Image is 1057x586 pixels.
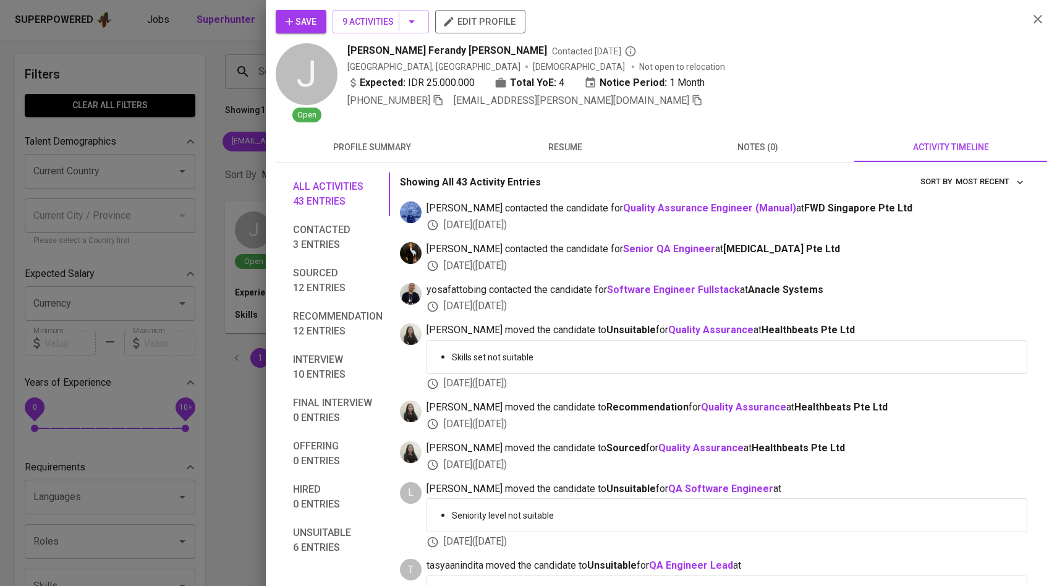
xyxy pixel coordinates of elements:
img: ridlo@glints.com [400,242,422,264]
a: edit profile [435,16,525,26]
b: Total YoE: [510,75,556,90]
b: Sourced [606,442,646,454]
div: [DATE] ( [DATE] ) [427,535,1027,549]
p: Skills set not suitable [452,351,1017,363]
b: Unsuitable [606,483,656,495]
span: Contacted 3 entries [293,223,383,252]
span: 4 [559,75,564,90]
span: Interview 10 entries [293,352,383,382]
div: [DATE] ( [DATE] ) [427,417,1027,431]
span: [PERSON_NAME] moved the candidate to for at [427,323,1027,338]
div: [DATE] ( [DATE] ) [427,376,1027,391]
button: 9 Activities [333,10,429,33]
span: Healthbeats Pte Ltd [752,442,845,454]
a: Quality Assurance Engineer (Manual) [623,202,796,214]
span: [PERSON_NAME] moved the candidate to for at [427,401,1027,415]
span: [MEDICAL_DATA] Pte Ltd [723,243,840,255]
b: Unsuitable [587,559,637,571]
span: Contacted [DATE] [552,45,637,57]
span: [EMAIL_ADDRESS][PERSON_NAME][DOMAIN_NAME] [454,95,689,106]
span: Healthbeats Pte Ltd [762,324,855,336]
span: sort by [920,177,953,186]
span: Recommendation 12 entries [293,309,383,339]
a: QA Engineer Lead [649,559,733,571]
a: Quality Assurance [701,401,786,413]
button: edit profile [435,10,525,33]
div: [DATE] ( [DATE] ) [427,458,1027,472]
a: QA Software Engineer [668,483,773,495]
img: yohana.elsa@glints.com [400,323,422,345]
div: [DATE] ( [DATE] ) [427,259,1027,273]
div: 1 Month [584,75,705,90]
b: Expected: [360,75,405,90]
div: IDR 25.000.000 [347,75,475,90]
span: Save [286,14,316,30]
span: [PERSON_NAME] contacted the candidate for at [427,202,1027,216]
span: Anacle Systems [748,284,823,295]
span: activity timeline [862,140,1040,155]
b: Recommendation [606,401,689,413]
span: profile summary [283,140,461,155]
span: [PERSON_NAME] moved the candidate to for at [427,482,1027,496]
span: Healthbeats Pte Ltd [794,401,888,413]
span: edit profile [445,14,516,30]
div: [DATE] ( [DATE] ) [427,218,1027,232]
button: Save [276,10,326,33]
span: [PERSON_NAME] contacted the candidate for at [427,242,1027,257]
a: Quality Assurance [668,324,753,336]
span: Final interview 0 entries [293,396,383,425]
span: Hired 0 entries [293,482,383,512]
div: L [400,482,422,504]
span: [PERSON_NAME] Ferandy [PERSON_NAME] [347,43,547,58]
img: yosafat@glints.com [400,283,422,305]
div: [DATE] ( [DATE] ) [427,299,1027,313]
span: yosafattobing contacted the candidate for at [427,283,1027,297]
a: Software Engineer Fullstack [607,284,740,295]
span: Offering 0 entries [293,439,383,469]
div: J [276,43,337,105]
a: Quality Assurance [658,442,744,454]
span: [PERSON_NAME] moved the candidate to for at [427,441,1027,456]
span: Most Recent [956,175,1024,189]
a: Senior QA Engineer [623,243,715,255]
div: [GEOGRAPHIC_DATA], [GEOGRAPHIC_DATA] [347,61,520,73]
span: [PHONE_NUMBER] [347,95,430,106]
img: aldiron.tahalele@glints.com [400,202,422,223]
div: T [400,559,422,580]
span: Unsuitable 6 entries [293,525,383,555]
span: notes (0) [669,140,847,155]
img: yohana.elsa@glints.com [400,441,422,463]
button: sort by [953,172,1027,192]
span: [DEMOGRAPHIC_DATA] [533,61,627,73]
p: Not open to relocation [639,61,725,73]
img: yohana.elsa@glints.com [400,401,422,422]
span: tasyaanindita moved the candidate to for at [427,559,1027,573]
span: 9 Activities [342,14,419,30]
p: Showing All 43 Activity Entries [400,175,541,190]
span: All activities 43 entries [293,179,383,209]
span: Open [292,109,321,121]
span: FWD Singapore Pte Ltd [804,202,912,214]
span: Sourced 12 entries [293,266,383,295]
b: Notice Period: [600,75,667,90]
b: Unsuitable [606,324,656,336]
p: Seniority level not suitable [452,509,1017,522]
span: resume [476,140,654,155]
svg: By Batam recruiter [624,45,637,57]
